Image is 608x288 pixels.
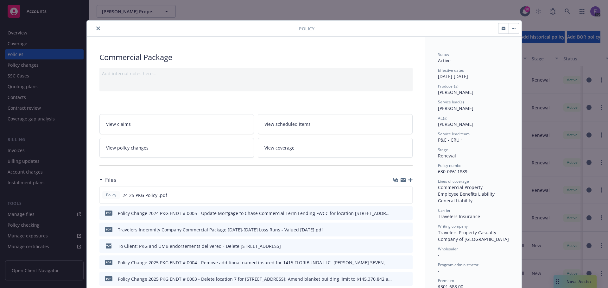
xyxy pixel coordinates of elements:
button: download file [394,210,399,217]
span: AC(s) [438,115,447,121]
button: preview file [404,192,410,199]
span: 630-0P611889 [438,169,467,175]
div: Policy Change 2024 PKG ENDT # 0005 - Update Mortgage to Chase Commercial Term Lending FWCC for lo... [118,210,392,217]
div: To Client: PKG and UMB endorsements delivered - Delete [STREET_ADDRESS] [118,243,281,249]
span: pdf [105,227,112,232]
span: pdf [105,276,112,281]
span: - [438,268,440,274]
span: Producer(s) [438,83,459,89]
button: preview file [404,210,410,217]
span: Lines of coverage [438,179,469,184]
span: Travelers Insurance [438,213,480,219]
span: [PERSON_NAME] [438,89,473,95]
span: Service lead team [438,131,470,137]
div: Commercial Property [438,184,509,191]
span: Status [438,52,449,57]
span: Stage [438,147,448,152]
button: download file [394,226,399,233]
a: View coverage [258,138,413,158]
button: download file [394,192,399,199]
div: Files [99,176,116,184]
span: Wholesaler [438,246,458,252]
div: [DATE] - [DATE] [438,68,509,80]
div: Travelers Indemnity Company Commercial Package [DATE]-[DATE] Loss Runs - Valued [DATE].pdf [118,226,323,233]
span: Policy [299,25,314,32]
div: Employee Benefits Liability [438,191,509,197]
div: Policy Change 2025 PKG ENDT # 0004 - Remove additional named insured for 1415 FLORIBUNDA LLC- [PE... [118,259,392,266]
span: View scheduled items [264,121,311,127]
span: Effective dates [438,68,464,73]
button: preview file [404,226,410,233]
div: Add internal notes here... [102,70,410,77]
a: View scheduled items [258,114,413,134]
button: download file [394,259,399,266]
a: View claims [99,114,254,134]
span: Writing company [438,224,468,229]
span: 24-25 PKG Policy .pdf [123,192,167,199]
span: [PERSON_NAME] [438,121,473,127]
button: download file [394,243,399,249]
button: close [94,25,102,32]
span: P&C - CRU 1 [438,137,463,143]
span: - [438,252,440,258]
div: General Liability [438,197,509,204]
span: View coverage [264,144,294,151]
span: View claims [106,121,131,127]
span: Travelers Property Casualty Company of [GEOGRAPHIC_DATA] [438,230,509,242]
button: preview file [404,259,410,266]
span: Service lead(s) [438,99,464,105]
span: Renewal [438,153,456,159]
span: Program administrator [438,262,478,267]
button: preview file [404,243,410,249]
span: Active [438,58,451,64]
span: View policy changes [106,144,149,151]
div: Policy Change 2025 PKG ENDT # 0003 - Delete location 7 for [STREET_ADDRESS]; Amend blanket buildi... [118,276,392,282]
div: Commercial Package [99,52,413,63]
a: View policy changes [99,138,254,158]
span: pdf [105,260,112,265]
span: pdf [105,211,112,215]
button: download file [394,276,399,282]
span: Policy [105,192,117,198]
span: Policy number [438,163,463,168]
span: Premium [438,278,454,283]
span: [PERSON_NAME] [438,105,473,111]
h3: Files [105,176,116,184]
button: preview file [404,276,410,282]
span: Carrier [438,208,451,213]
